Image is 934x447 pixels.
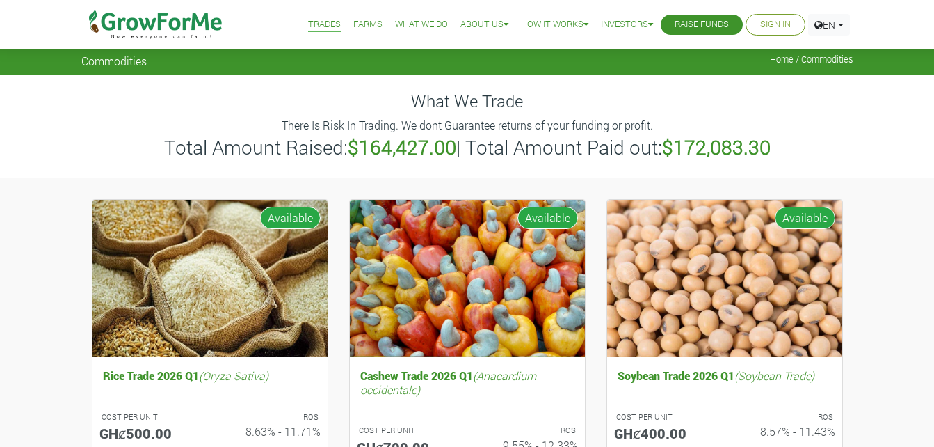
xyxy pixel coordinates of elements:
a: EN [808,14,850,36]
a: Farms [353,17,383,32]
i: (Oryza Sativa) [199,368,268,383]
h5: Rice Trade 2026 Q1 [99,366,321,386]
h3: Total Amount Raised: | Total Amount Paid out: [83,136,851,159]
a: What We Do [395,17,448,32]
p: ROS [223,411,319,423]
p: COST PER UNIT [616,411,712,423]
h6: 8.57% - 11.43% [735,425,835,438]
a: Trades [308,17,341,32]
b: $164,427.00 [348,134,456,160]
p: ROS [480,425,576,437]
i: (Anacardium occidentale) [360,368,536,396]
a: How it Works [521,17,588,32]
img: growforme image [92,200,328,358]
span: Available [775,207,835,229]
img: growforme image [350,200,585,358]
span: Available [260,207,321,229]
a: About Us [460,17,508,32]
a: Raise Funds [675,17,729,32]
h5: Soybean Trade 2026 Q1 [614,366,835,386]
p: ROS [737,411,833,423]
b: $172,083.30 [662,134,771,160]
h5: GHȼ400.00 [614,425,714,441]
span: Available [517,207,578,229]
p: COST PER UNIT [102,411,198,423]
a: Sign In [760,17,791,32]
h5: GHȼ500.00 [99,425,200,441]
span: Home / Commodities [770,54,853,65]
span: Commodities [81,54,147,68]
p: There Is Risk In Trading. We dont Guarantee returns of your funding or profit. [83,117,851,134]
h5: Cashew Trade 2026 Q1 [357,366,578,399]
i: (Soybean Trade) [734,368,814,383]
p: COST PER UNIT [359,425,455,437]
a: Investors [601,17,653,32]
h6: 8.63% - 11.71% [220,425,321,438]
h4: What We Trade [81,91,853,111]
img: growforme image [607,200,842,358]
